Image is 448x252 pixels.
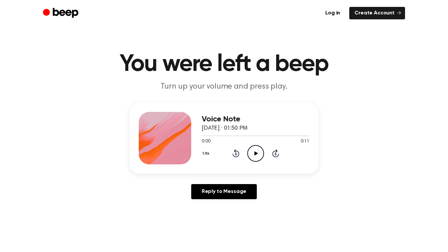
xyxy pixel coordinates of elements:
span: 0:11 [301,138,309,145]
span: [DATE] · 01:50 PM [202,125,248,131]
a: Beep [43,7,80,20]
p: Turn up your volume and press play. [98,81,350,92]
a: Create Account [349,7,405,19]
h1: You were left a beep [56,52,392,76]
a: Reply to Message [191,184,257,199]
h3: Voice Note [202,115,309,124]
span: 0:00 [202,138,210,145]
button: 1.0x [202,148,212,159]
a: Log in [320,7,345,19]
